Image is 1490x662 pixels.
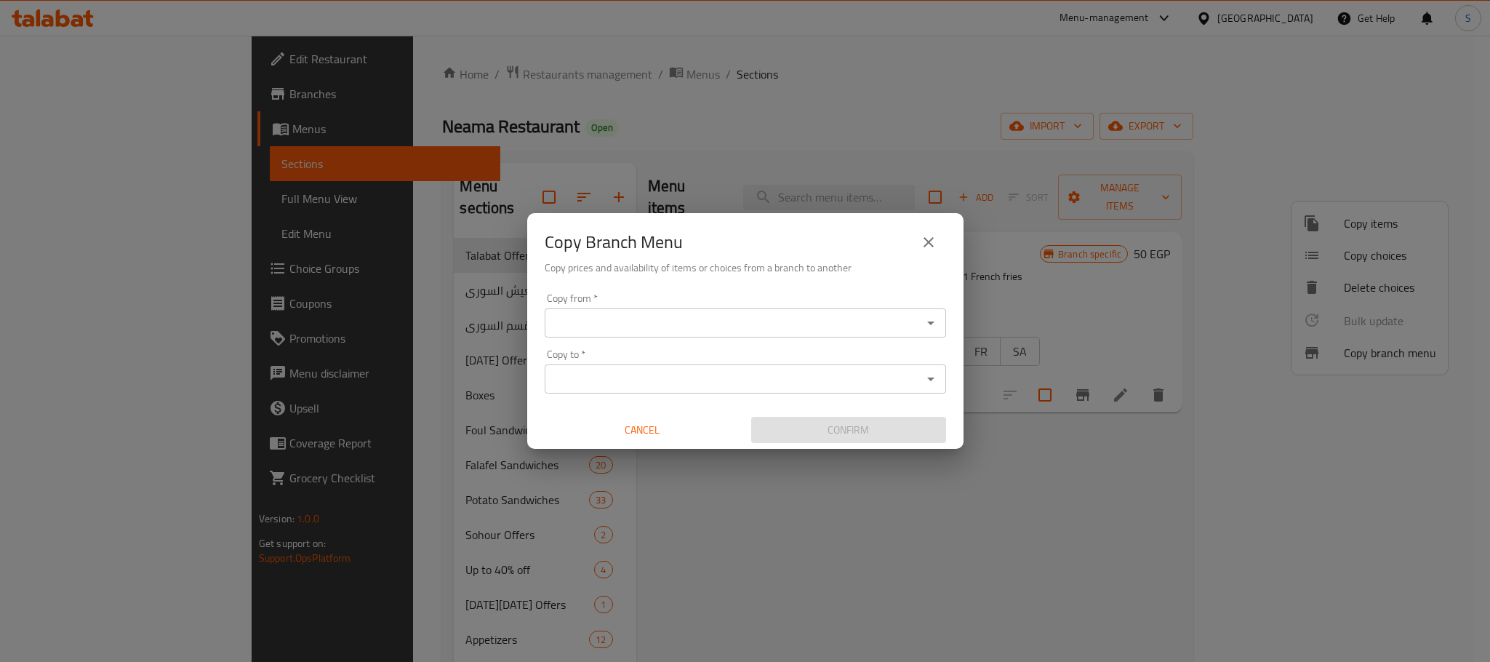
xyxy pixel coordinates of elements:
[550,421,734,439] span: Cancel
[911,225,946,260] button: close
[921,313,941,333] button: Open
[921,369,941,389] button: Open
[545,231,683,254] h2: Copy Branch Menu
[545,260,946,276] h6: Copy prices and availability of items or choices from a branch to another
[545,417,740,444] button: Cancel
